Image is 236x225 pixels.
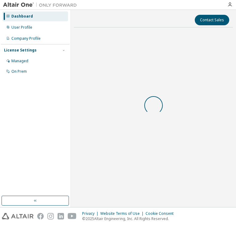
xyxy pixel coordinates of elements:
[82,211,100,216] div: Privacy
[100,211,146,216] div: Website Terms of Use
[11,69,27,74] div: On Prem
[2,213,34,219] img: altair_logo.svg
[82,216,177,221] p: © 2025 Altair Engineering, Inc. All Rights Reserved.
[37,213,44,219] img: facebook.svg
[195,15,229,25] button: Contact Sales
[4,48,37,53] div: License Settings
[11,36,41,41] div: Company Profile
[3,2,80,8] img: Altair One
[11,25,32,30] div: User Profile
[11,59,28,63] div: Managed
[47,213,54,219] img: instagram.svg
[11,14,33,19] div: Dashboard
[146,211,177,216] div: Cookie Consent
[68,213,77,219] img: youtube.svg
[58,213,64,219] img: linkedin.svg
